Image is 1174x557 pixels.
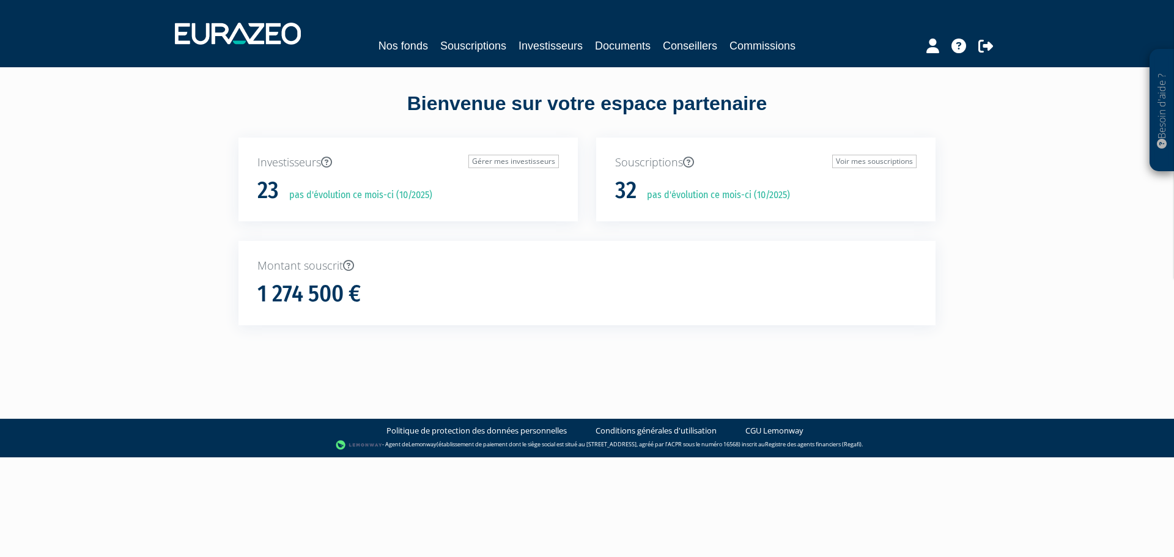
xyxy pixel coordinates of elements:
[596,425,717,437] a: Conditions générales d'utilisation
[519,37,583,54] a: Investisseurs
[832,155,917,168] a: Voir mes souscriptions
[663,37,717,54] a: Conseillers
[257,258,917,274] p: Montant souscrit
[638,188,790,202] p: pas d'évolution ce mois-ci (10/2025)
[257,155,559,171] p: Investisseurs
[336,439,383,451] img: logo-lemonway.png
[229,90,945,138] div: Bienvenue sur votre espace partenaire
[386,425,567,437] a: Politique de protection des données personnelles
[765,440,862,448] a: Registre des agents financiers (Regafi)
[745,425,803,437] a: CGU Lemonway
[175,23,301,45] img: 1732889491-logotype_eurazeo_blanc_rvb.png
[12,439,1162,451] div: - Agent de (établissement de paiement dont le siège social est situé au [STREET_ADDRESS], agréé p...
[440,37,506,54] a: Souscriptions
[257,178,279,204] h1: 23
[615,155,917,171] p: Souscriptions
[615,178,637,204] h1: 32
[257,281,361,307] h1: 1 274 500 €
[1155,56,1169,166] p: Besoin d'aide ?
[281,188,432,202] p: pas d'évolution ce mois-ci (10/2025)
[408,440,437,448] a: Lemonway
[378,37,428,54] a: Nos fonds
[468,155,559,168] a: Gérer mes investisseurs
[595,37,651,54] a: Documents
[729,37,796,54] a: Commissions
